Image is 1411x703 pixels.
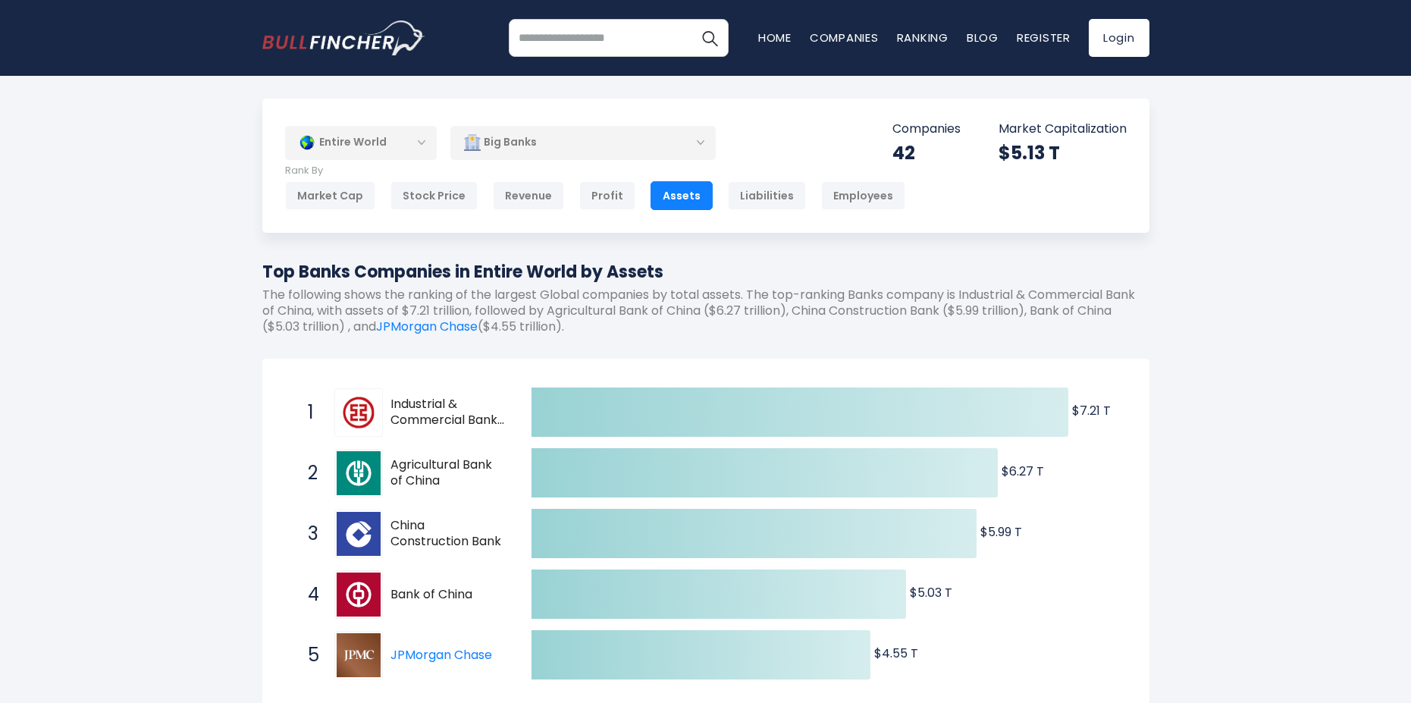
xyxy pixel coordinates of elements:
[300,582,315,607] span: 4
[300,460,315,486] span: 2
[1017,30,1071,46] a: Register
[999,141,1127,165] div: $5.13 T
[1072,402,1111,419] text: $7.21 T
[651,181,713,210] div: Assets
[300,642,315,668] span: 5
[390,397,505,428] span: Industrial & Commercial Bank of China
[758,30,792,46] a: Home
[334,631,390,679] a: JPMorgan Chase
[892,121,961,137] p: Companies
[821,181,905,210] div: Employees
[300,400,315,425] span: 1
[493,181,564,210] div: Revenue
[810,30,879,46] a: Companies
[337,633,381,677] img: JPMorgan Chase
[999,121,1127,137] p: Market Capitalization
[450,125,716,160] div: Big Banks
[262,287,1149,334] p: The following shows the ranking of the largest Global companies by total assets. The top-ranking ...
[376,318,478,335] a: JPMorgan Chase
[262,20,425,55] img: bullfincher logo
[910,584,952,601] text: $5.03 T
[285,165,905,177] p: Rank By
[980,523,1022,541] text: $5.99 T
[262,259,1149,284] h1: Top Banks Companies in Entire World by Assets
[874,645,918,662] text: $4.55 T
[691,19,729,57] button: Search
[300,521,315,547] span: 3
[285,125,437,160] div: Entire World
[967,30,999,46] a: Blog
[262,20,425,55] a: Go to homepage
[390,518,505,550] span: China Construction Bank
[390,457,505,489] span: Agricultural Bank of China
[285,181,375,210] div: Market Cap
[728,181,806,210] div: Liabilities
[337,512,381,556] img: China Construction Bank
[390,646,492,664] a: JPMorgan Chase
[1002,463,1044,480] text: $6.27 T
[390,587,505,603] span: Bank of China
[1089,19,1149,57] a: Login
[390,181,478,210] div: Stock Price
[579,181,635,210] div: Profit
[337,391,381,435] img: Industrial & Commercial Bank of China
[337,573,381,617] img: Bank of China
[337,451,381,495] img: Agricultural Bank of China
[892,141,961,165] div: 42
[897,30,949,46] a: Ranking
